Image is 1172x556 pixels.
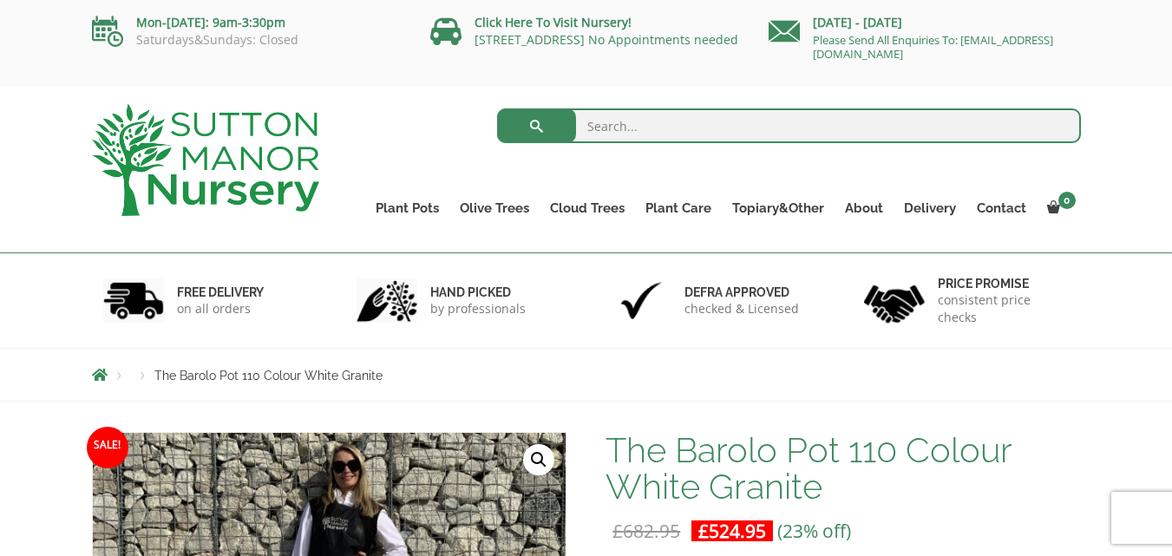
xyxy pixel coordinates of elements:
[365,196,449,220] a: Plant Pots
[497,108,1081,143] input: Search...
[177,300,264,317] p: on all orders
[894,196,966,220] a: Delivery
[722,196,835,220] a: Topiary&Other
[611,278,671,323] img: 3.jpg
[103,278,164,323] img: 1.jpg
[177,285,264,300] h6: FREE DELIVERY
[92,368,1081,382] nav: Breadcrumbs
[87,427,128,468] span: Sale!
[540,196,635,220] a: Cloud Trees
[813,32,1053,62] a: Please Send All Enquiries To: [EMAIL_ADDRESS][DOMAIN_NAME]
[606,432,1080,505] h1: The Barolo Pot 110 Colour White Granite
[430,285,526,300] h6: hand picked
[966,196,1037,220] a: Contact
[92,33,404,47] p: Saturdays&Sundays: Closed
[357,278,417,323] img: 2.jpg
[684,300,799,317] p: checked & Licensed
[938,291,1070,326] p: consistent price checks
[938,276,1070,291] h6: Price promise
[769,12,1081,33] p: [DATE] - [DATE]
[1058,192,1076,209] span: 0
[864,274,925,327] img: 4.jpg
[777,519,851,543] span: (23% off)
[698,519,709,543] span: £
[449,196,540,220] a: Olive Trees
[154,369,383,383] span: The Barolo Pot 110 Colour White Granite
[612,519,623,543] span: £
[92,12,404,33] p: Mon-[DATE]: 9am-3:30pm
[523,444,554,475] a: View full-screen image gallery
[475,31,738,48] a: [STREET_ADDRESS] No Appointments needed
[698,519,766,543] bdi: 524.95
[612,519,680,543] bdi: 682.95
[1037,196,1081,220] a: 0
[475,14,632,30] a: Click Here To Visit Nursery!
[835,196,894,220] a: About
[684,285,799,300] h6: Defra approved
[635,196,722,220] a: Plant Care
[92,104,319,216] img: logo
[430,300,526,317] p: by professionals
